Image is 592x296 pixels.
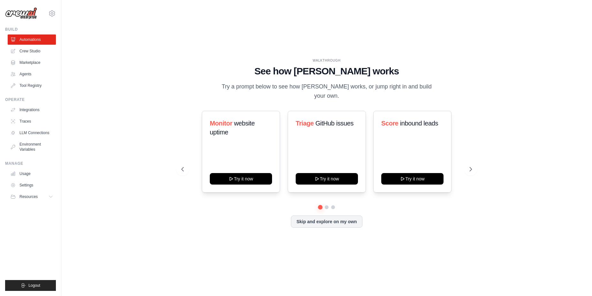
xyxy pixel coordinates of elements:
a: Agents [8,69,56,79]
span: Resources [19,194,38,199]
iframe: Chat Widget [560,265,592,296]
button: Try it now [296,173,358,185]
a: LLM Connections [8,128,56,138]
span: Triage [296,120,314,127]
span: GitHub issues [315,120,353,127]
div: Build [5,27,56,32]
div: Operate [5,97,56,102]
span: website uptime [210,120,255,136]
button: Resources [8,192,56,202]
a: Traces [8,116,56,126]
span: Logout [28,283,40,288]
a: Marketplace [8,57,56,68]
a: Automations [8,34,56,45]
a: Usage [8,169,56,179]
p: Try a prompt below to see how [PERSON_NAME] works, or jump right in and build your own. [219,82,434,101]
span: Score [381,120,398,127]
button: Try it now [381,173,444,185]
span: inbound leads [400,120,438,127]
a: Settings [8,180,56,190]
a: Crew Studio [8,46,56,56]
a: Integrations [8,105,56,115]
button: Try it now [210,173,272,185]
button: Logout [5,280,56,291]
h1: See how [PERSON_NAME] works [181,65,472,77]
div: Manage [5,161,56,166]
button: Skip and explore on my own [291,216,362,228]
a: Environment Variables [8,139,56,155]
img: Logo [5,7,37,19]
div: WALKTHROUGH [181,58,472,63]
span: Monitor [210,120,232,127]
a: Tool Registry [8,80,56,91]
